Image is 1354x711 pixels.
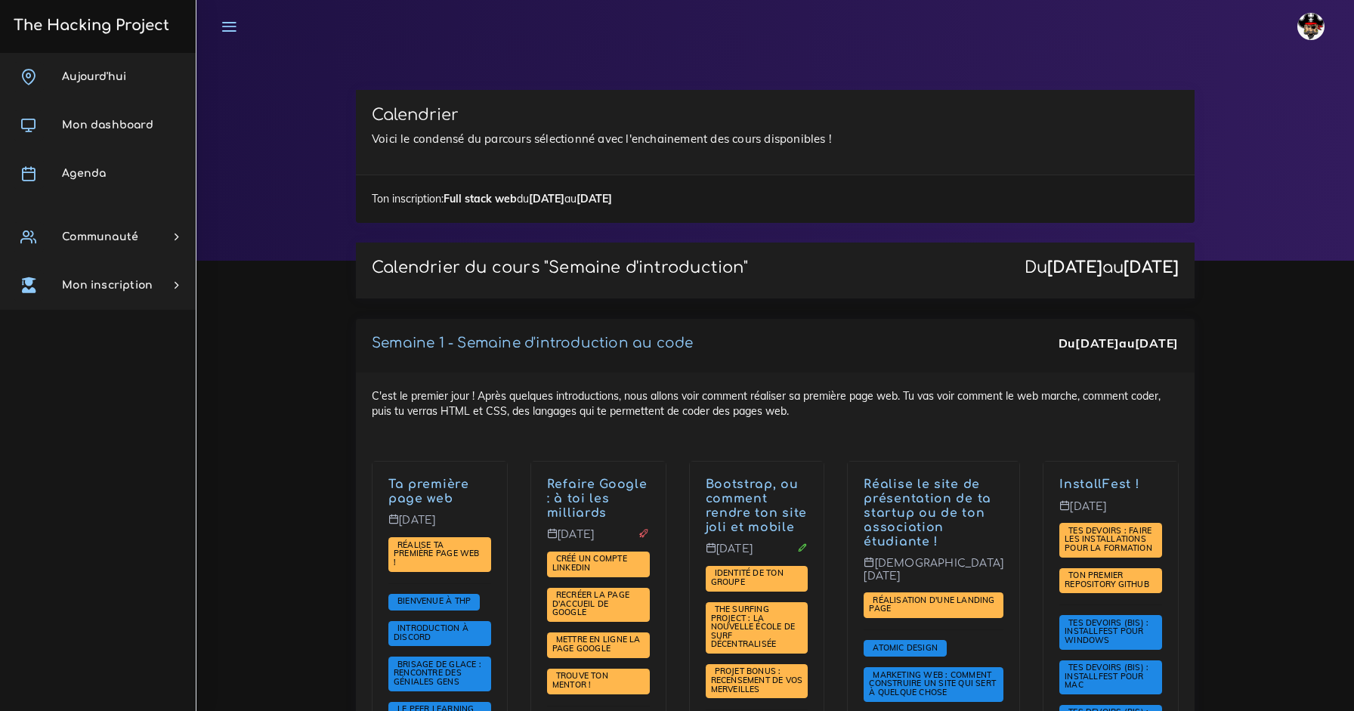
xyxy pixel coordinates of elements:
a: Réalisation d'une landing page [869,595,994,615]
span: Nous allons te montrer comment mettre en place WSL 2 sur ton ordinateur Windows 10. Ne le fait pa... [1059,615,1162,649]
span: Aujourd'hui [62,71,126,82]
span: Communauté [62,231,138,243]
span: Marketing web : comment construire un site qui sert à quelque chose [864,667,1003,701]
span: Ce projet vise à souder la communauté en faisant profiter au plus grand nombre de vos projets. [706,664,808,698]
a: Bienvenue à THP [394,596,475,607]
a: Identité de ton groupe [711,568,784,588]
a: Brisage de glace : rencontre des géniales gens [394,660,481,688]
p: Après avoir vu comment faire ses première pages, nous allons te montrer Bootstrap, un puissant fr... [706,478,808,534]
a: Réalise ta première page web ! [394,539,480,567]
a: Bootstrap, ou comment rendre ton site joli et mobile [706,478,808,533]
p: [DATE] [706,543,808,567]
span: Il est temps de faire toutes les installations nécéssaire au bon déroulement de ta formation chez... [1059,660,1162,694]
a: Réalise le site de présentation de ta startup ou de ton association étudiante ! [864,478,991,548]
p: [DEMOGRAPHIC_DATA][DATE] [864,557,1003,594]
span: Introduction à Discord [394,623,468,642]
p: Journée InstallFest - Git & Github [1059,478,1162,492]
a: Marketing web : comment construire un site qui sert à quelque chose [869,670,996,698]
span: Dans ce projet, nous te demanderons de coder ta première page web. Ce sera l'occasion d'appliquer... [388,537,491,571]
span: Utilise tout ce que tu as vu jusqu'à présent pour faire profiter à la terre entière de ton super ... [547,632,650,658]
a: InstallFest ! [1059,478,1139,491]
strong: [DATE] [1075,335,1119,351]
span: Réalisation d'une landing page [869,595,994,614]
span: Agenda [62,168,106,179]
a: The Surfing Project : la nouvelle école de surf décentralisée [711,604,796,650]
a: Créé un compte LinkedIn [552,554,627,573]
i: Projet à rendre ce jour-là [638,528,649,539]
span: Pour cette session, nous allons utiliser Discord, un puissant outil de gestion de communauté. Nou... [388,621,491,647]
span: Créé un compte LinkedIn [552,553,627,573]
a: Recréer la page d'accueil de Google [552,590,629,618]
span: Tu vas voir comment penser composants quand tu fais des pages web. [864,640,947,657]
a: PROJET BONUS : recensement de vos merveilles [711,666,803,694]
span: PROJET BONUS : recensement de vos merveilles [711,666,803,694]
p: [DATE] [388,514,491,538]
a: Ton premier repository GitHub [1065,570,1153,590]
a: Semaine 1 - Semaine d'introduction au code [372,335,693,351]
span: L'intitulé du projet est simple, mais le projet sera plus dur qu'il n'y parait. [547,588,650,622]
span: Recréer la page d'accueil de Google [552,589,629,617]
span: Mon inscription [62,280,153,291]
p: C'est le premier jour ! Après quelques introductions, nous allons voir comment réaliser sa premiè... [388,478,491,506]
p: [DATE] [1059,500,1162,524]
span: Trouve ton mentor ! [552,670,608,690]
i: Corrections cette journée là [797,543,808,553]
span: Bienvenue à THP [394,595,475,606]
strong: [DATE] [529,192,564,206]
img: avatar [1297,13,1325,40]
span: Nous allons te demander d'imaginer l'univers autour de ton groupe de travail. [706,566,808,592]
div: Ton inscription: du au [356,175,1195,222]
p: Calendrier du cours "Semaine d'introduction" [372,258,748,277]
p: [DATE] [547,528,650,552]
strong: [DATE] [577,192,612,206]
h3: The Hacking Project [9,17,169,34]
a: Atomic Design [869,642,941,653]
div: Du au [1025,258,1179,277]
span: Pour ce projet, nous allons te proposer d'utiliser ton nouveau terminal afin de faire marcher Git... [1059,568,1162,594]
a: Ta première page web [388,478,469,505]
span: Tes devoirs : faire les installations pour la formation [1065,525,1156,553]
div: Du au [1059,335,1179,352]
strong: [DATE] [1124,258,1179,277]
span: The Surfing Project : la nouvelle école de surf décentralisée [711,604,796,649]
a: Tes devoirs : faire les installations pour la formation [1065,526,1156,554]
span: THP est avant tout un aventure humaine avec des rencontres. Avant de commencer nous allons te dem... [388,657,491,691]
span: Dans ce projet, tu vas mettre en place un compte LinkedIn et le préparer pour ta future vie. [547,552,650,577]
a: Introduction à Discord [394,623,468,643]
span: Mettre en ligne la page Google [552,634,641,654]
span: Tes devoirs (bis) : Installfest pour Windows [1065,617,1148,645]
span: Nous allons te donner des devoirs pour le weekend : faire en sorte que ton ordinateur soit prêt p... [1059,523,1162,557]
strong: Full stack web [444,192,517,206]
p: Voici le condensé du parcours sélectionné avec l'enchainement des cours disponibles ! [372,130,1179,148]
span: Marketing web : comment construire un site qui sert à quelque chose [869,669,996,697]
span: Identité de ton groupe [711,567,784,587]
span: Tu vas devoir refaire la page d'accueil de The Surfing Project, une école de code décentralisée. ... [706,602,808,654]
a: Refaire Google : à toi les milliards [547,478,648,520]
span: Ton premier repository GitHub [1065,570,1153,589]
strong: [DATE] [1047,258,1102,277]
p: C'est l'heure de ton premier véritable projet ! Tu vas recréer la très célèbre page d'accueil de ... [547,478,650,520]
strong: [DATE] [1135,335,1179,351]
a: Tes devoirs (bis) : Installfest pour Windows [1065,618,1148,646]
span: Le projet de toute une semaine ! Tu vas réaliser la page de présentation d'une organisation de to... [864,592,1003,618]
span: Mon dashboard [62,119,153,131]
a: Tes devoirs (bis) : Installfest pour MAC [1065,663,1148,691]
span: Salut à toi et bienvenue à The Hacking Project. Que tu sois avec nous pour 3 semaines, 12 semaine... [388,594,480,611]
h3: Calendrier [372,106,1179,125]
p: Et voilà ! Nous te donnerons les astuces marketing pour bien savoir vendre un concept ou une idée... [864,478,1003,549]
a: Trouve ton mentor ! [552,671,608,691]
a: Mettre en ligne la page Google [552,635,641,654]
span: Nous allons te demander de trouver la personne qui va t'aider à faire la formation dans les meill... [547,669,650,694]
